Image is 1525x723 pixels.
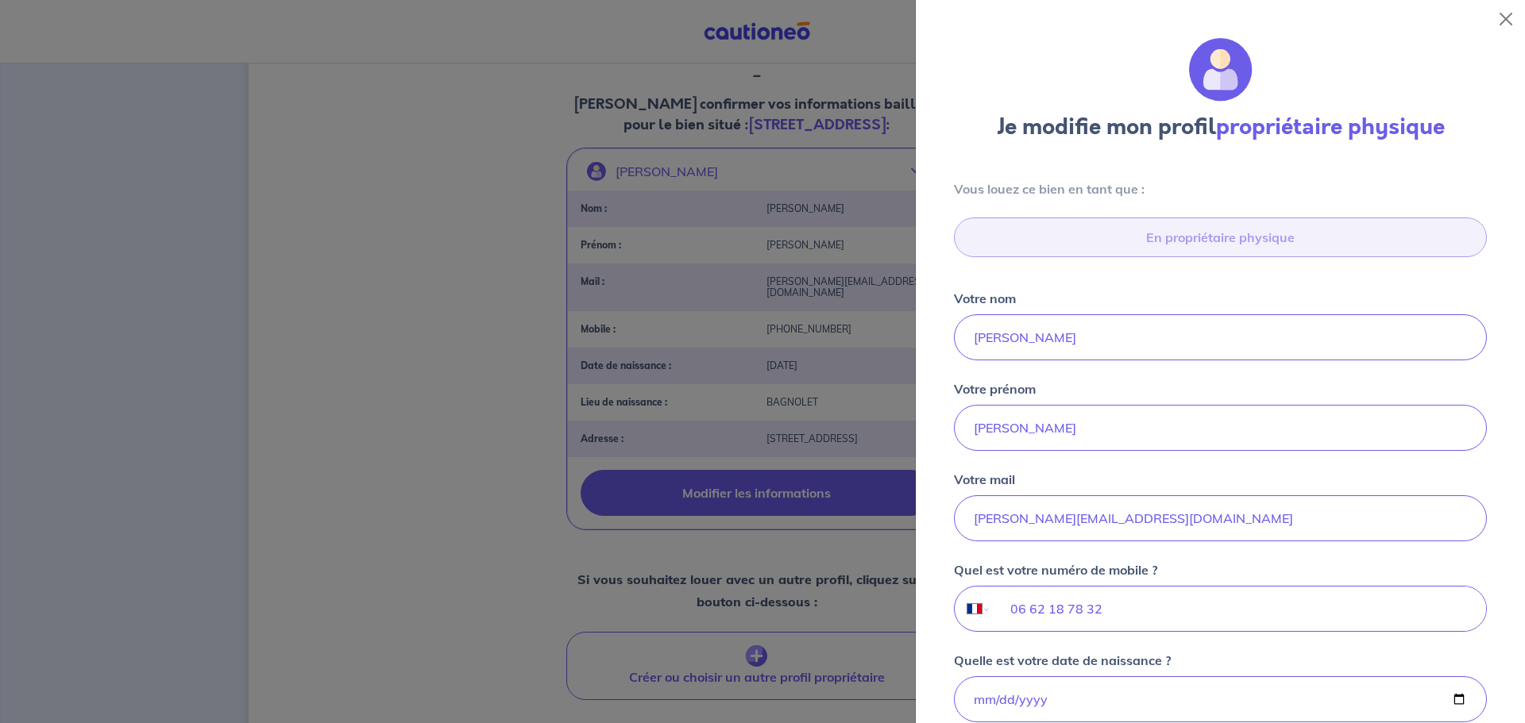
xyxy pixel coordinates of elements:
[954,651,1171,670] p: Quelle est votre date de naissance ?
[954,179,1487,198] p: Vous louez ce bien en tant que :
[954,470,1015,489] p: Votre mail
[954,217,1487,257] input: category-placeholder
[991,586,1486,631] input: 08 09 89 09 09
[954,495,1487,541] input: mail@mail.com
[954,676,1487,722] input: 01/01/1980
[1189,38,1253,102] img: illu_account.svg
[1493,6,1519,32] button: Close
[954,314,1487,360] input: Doe
[954,405,1487,451] input: John
[1216,111,1445,143] strong: propriétaire physique
[954,560,1157,579] p: Quel est votre numéro de mobile ?
[954,379,1036,398] p: Votre prénom
[954,289,1016,308] p: Votre nom
[935,114,1506,141] h3: Je modifie mon profil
